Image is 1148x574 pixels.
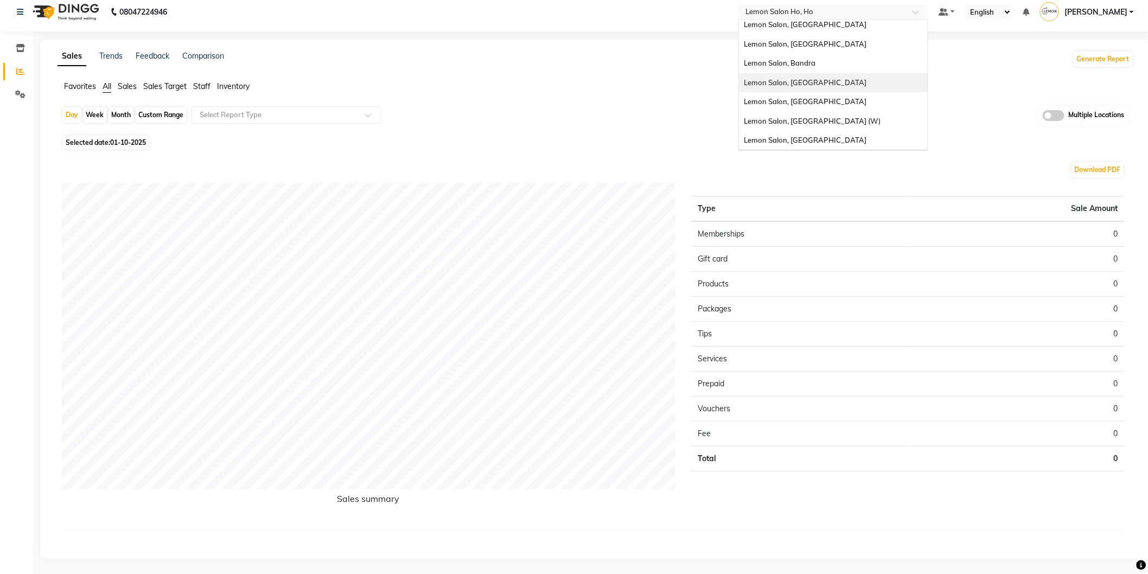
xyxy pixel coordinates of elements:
[691,296,908,321] td: Packages
[744,97,867,106] span: Lemon Salon, [GEOGRAPHIC_DATA]
[63,107,81,123] div: Day
[193,81,211,91] span: Staff
[109,107,133,123] div: Month
[691,271,908,296] td: Products
[83,107,106,123] div: Week
[908,296,1125,321] td: 0
[908,446,1125,471] td: 0
[908,246,1125,271] td: 0
[143,81,187,91] span: Sales Target
[744,117,881,125] span: Lemon Salon, [GEOGRAPHIC_DATA] (W)
[1040,2,1059,21] img: Aquib Khan
[744,20,867,29] span: Lemon Salon, [GEOGRAPHIC_DATA]
[908,221,1125,247] td: 0
[136,51,169,61] a: Feedback
[744,78,867,87] span: Lemon Salon, [GEOGRAPHIC_DATA]
[1064,7,1127,18] span: [PERSON_NAME]
[217,81,250,91] span: Inventory
[691,321,908,346] td: Tips
[908,321,1125,346] td: 0
[908,346,1125,371] td: 0
[744,136,867,144] span: Lemon Salon, [GEOGRAPHIC_DATA]
[182,51,224,61] a: Comparison
[99,51,123,61] a: Trends
[1074,52,1132,67] button: Generate Report
[1072,162,1124,177] button: Download PDF
[691,446,908,471] td: Total
[62,494,675,508] h6: Sales summary
[58,47,86,66] a: Sales
[908,421,1125,446] td: 0
[744,40,867,48] span: Lemon Salon, [GEOGRAPHIC_DATA]
[744,59,816,67] span: Lemon Salon, Bandra
[64,81,96,91] span: Favorites
[691,371,908,396] td: Prepaid
[691,421,908,446] td: Fee
[908,271,1125,296] td: 0
[908,371,1125,396] td: 0
[103,81,111,91] span: All
[63,136,149,149] span: Selected date:
[908,396,1125,421] td: 0
[691,346,908,371] td: Services
[691,246,908,271] td: Gift card
[738,19,928,150] ng-dropdown-panel: Options list
[110,138,146,146] span: 01-10-2025
[908,196,1125,221] th: Sale Amount
[691,396,908,421] td: Vouchers
[691,221,908,247] td: Memberships
[1069,110,1125,121] span: Multiple Locations
[118,81,137,91] span: Sales
[136,107,186,123] div: Custom Range
[691,196,908,221] th: Type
